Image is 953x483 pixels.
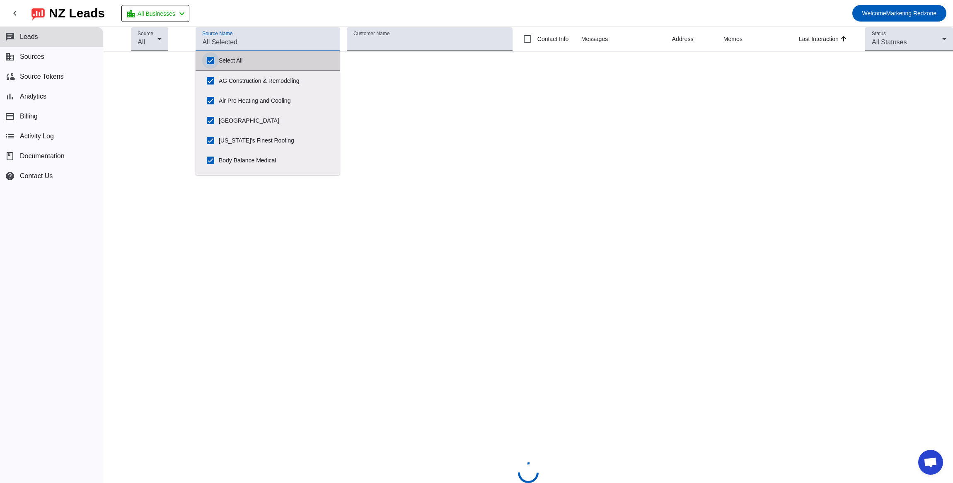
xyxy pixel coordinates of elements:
[138,39,145,46] span: All
[353,31,389,36] mat-label: Customer Name
[10,8,20,18] mat-icon: chevron_left
[5,111,15,121] mat-icon: payment
[872,31,886,36] mat-label: Status
[5,171,15,181] mat-icon: help
[121,5,189,22] button: All Businesses
[20,113,38,120] span: Billing
[5,92,15,101] mat-icon: bar_chart
[5,32,15,42] mat-icon: chat
[177,9,187,19] mat-icon: chevron_left
[5,131,15,141] mat-icon: list
[49,7,105,19] div: NZ Leads
[872,39,907,46] span: All Statuses
[723,27,799,51] th: Memos
[918,450,943,475] div: Open chat
[219,92,333,110] label: Air Pro Heating and Cooling
[219,131,333,150] label: [US_STATE]'s Finest Roofing
[31,6,45,20] img: logo
[202,37,334,47] input: All Selected
[5,72,15,82] mat-icon: cloud_sync
[20,53,44,60] span: Sources
[219,111,333,130] label: [GEOGRAPHIC_DATA]
[536,35,569,43] label: Contact Info
[20,152,65,160] span: Documentation
[862,7,937,19] span: Marketing Redzone
[202,31,232,36] mat-label: Source Name
[5,52,15,62] mat-icon: business
[5,151,15,161] span: book
[581,27,672,51] th: Messages
[672,27,723,51] th: Address
[138,31,153,36] mat-label: Source
[799,35,839,43] div: Last Interaction
[862,10,886,17] span: Welcome
[20,73,64,80] span: Source Tokens
[219,51,333,70] label: Select All
[20,172,53,180] span: Contact Us
[219,72,333,90] label: AG Construction & Remodeling
[852,5,947,22] button: WelcomeMarketing Redzone
[20,33,38,41] span: Leads
[138,8,175,19] span: All Businesses
[126,9,136,19] mat-icon: location_city
[20,93,46,100] span: Analytics
[219,171,333,189] label: CDM Yachts
[20,133,54,140] span: Activity Log
[219,151,333,169] label: Body Balance Medical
